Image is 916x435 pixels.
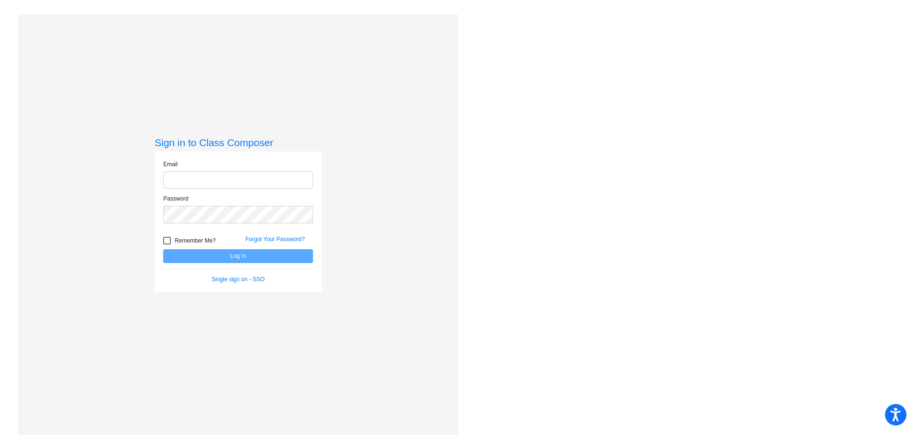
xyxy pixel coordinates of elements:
[163,249,313,263] button: Log In
[163,194,188,203] label: Password
[175,235,216,246] span: Remember Me?
[163,160,177,169] label: Email
[155,137,322,149] h3: Sign in to Class Composer
[212,276,265,283] a: Single sign on - SSO
[245,236,305,243] a: Forgot Your Password?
